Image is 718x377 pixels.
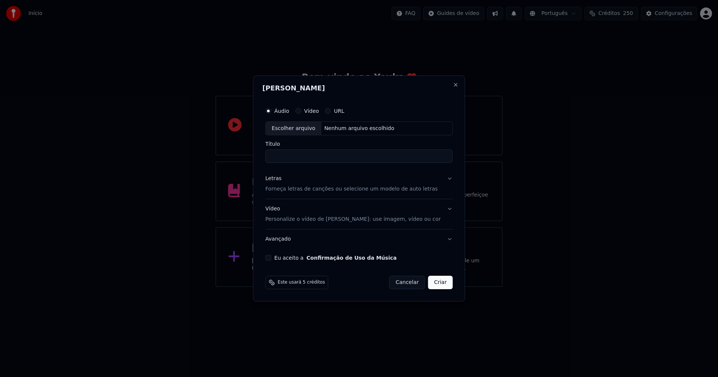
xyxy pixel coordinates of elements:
[334,108,344,114] label: URL
[266,186,438,193] p: Forneça letras de canções ou selecione um modelo de auto letras
[266,122,322,135] div: Escolher arquivo
[263,85,456,92] h2: [PERSON_NAME]
[266,216,441,223] p: Personalize o vídeo de [PERSON_NAME]: use imagem, vídeo ou cor
[266,175,282,183] div: Letras
[266,169,453,199] button: LetrasForneça letras de canções ou selecione um modelo de auto letras
[266,142,453,147] label: Título
[321,125,397,132] div: Nenhum arquivo escolhido
[307,255,397,260] button: Eu aceito a
[274,108,289,114] label: Áudio
[428,276,453,289] button: Criar
[389,276,425,289] button: Cancelar
[266,206,441,223] div: Vídeo
[278,279,325,285] span: Este usará 5 créditos
[266,229,453,249] button: Avançado
[304,108,319,114] label: Vídeo
[266,200,453,229] button: VídeoPersonalize o vídeo de [PERSON_NAME]: use imagem, vídeo ou cor
[274,255,397,260] label: Eu aceito a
